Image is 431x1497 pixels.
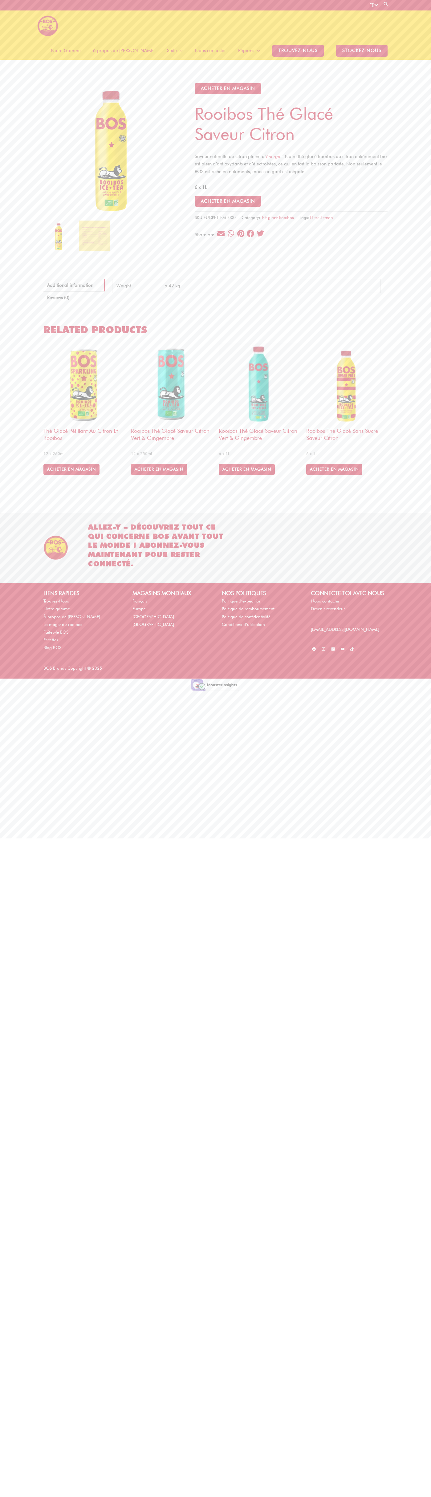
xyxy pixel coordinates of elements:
[131,464,187,475] a: BUY IN STORE
[132,622,174,627] a: [GEOGRAPHIC_DATA]
[336,45,388,57] span: stockez-nous
[300,214,333,221] span: Tags: ,
[132,597,209,628] nav: MAGASINS MONDIAUX
[222,614,270,619] a: Politique de confidentialité
[195,233,217,237] div: Share on:
[272,45,324,57] span: TROUVEZ-NOUS
[132,589,209,597] h2: MAGASINS MONDIAUX
[311,597,388,613] nav: Connecte-toi avec nous
[309,215,319,220] a: 1Litre
[43,424,125,448] h2: Thé glacé pétillant au citron et rooibos
[131,343,212,458] a: Rooibos thé glacé saveur citron vert & gingembre12 x 250ml
[88,522,229,569] h2: Allez-y – découvrez tout ce qui concerne BOS avant tout le monde ! Abonnez-vous maintenant pour r...
[43,614,100,619] a: À propos de [PERSON_NAME]
[306,343,388,424] img: Rooibos Thé Glacé sans sucre Saveur Citron
[43,78,181,216] img: Rooibos Thé Glacé Saveur Citron
[40,41,394,60] nav: Site Navigation
[204,215,236,220] span: EUCPETLEM1000
[266,41,330,60] a: TROUVEZ-NOUS
[43,343,125,458] a: Thé glacé pétillant au citron et rooibos12 x 250ml
[112,279,158,293] th: Weight
[43,645,61,650] a: Blog BOS
[43,279,105,291] a: Additional information
[132,614,174,619] a: [GEOGRAPHIC_DATA]
[87,41,161,60] a: à propos de [PERSON_NAME]
[43,630,68,635] a: Faites-le BOS
[238,41,254,60] span: Régions
[383,1,389,7] a: Search button
[43,535,68,560] img: BOS Ice Tea
[219,464,275,475] a: BUY IN STORE
[132,606,146,611] a: Europe
[195,214,236,221] span: SKU:
[246,229,255,238] div: Share on facebook
[222,589,299,597] h2: NOS POLITIQUES
[311,606,345,611] a: Devenir revendeur
[167,41,177,60] span: Suite
[191,679,240,691] img: Verified by MonsterInsights
[43,589,120,597] h2: LIENS RAPIDES
[131,343,212,424] img: EU_BOS_250ml_L&G
[195,153,388,176] p: Saveur naturelle de citron pleine d’ – Notre thé glacé Rooibos au citron entièrement bio est plei...
[189,41,232,60] a: Nous contacter
[158,279,381,293] td: 6.42 kg
[43,606,70,611] a: Notre gamme
[195,184,388,191] p: 6 x 1L
[195,103,388,144] h1: Rooibos Thé Glacé Saveur Citron
[217,229,225,238] div: Share on email
[306,424,388,448] h2: Rooibos Thé Glacé sans sucre Saveur Citron
[43,637,58,642] a: Recettes
[222,622,265,627] a: Conditions d’utilisation
[219,343,300,458] a: Rooibos thé glacé saveur citron vert & gingembre6 x 1L
[161,41,189,60] a: Suite
[330,41,394,60] a: stockez-nous
[51,41,81,60] span: Notre Gamme
[93,41,155,60] span: à propos de [PERSON_NAME]
[43,343,125,424] img: Thé glacé pétillant au citron et rooibos
[222,606,274,611] a: Politique de remboursement
[311,598,340,603] a: Nous contacter
[369,2,378,8] a: FR
[43,598,69,603] a: Trouvez-Nous
[227,229,235,238] div: Share on whatsapp
[43,597,120,651] nav: LIENS RAPIDES
[37,15,58,36] img: BOS logo finals-200px
[131,424,212,448] h2: Rooibos thé glacé saveur citron vert & gingembre
[112,279,381,293] table: Product Details
[195,196,261,207] button: ACHETER EN MAGASIN
[43,323,388,336] h2: Related products
[37,664,216,672] div: BOS Brands Copyright © 2025
[79,221,110,251] img: Rooibos Thé Glacé Saveur Citron - Image 2
[132,598,147,603] a: français
[43,464,100,475] a: BUY IN STORE
[219,451,300,456] span: 6 x 1L
[237,229,245,238] div: Share on pinterest
[43,451,125,456] span: 12 x 250ml
[306,464,362,475] a: BUY IN STORE
[306,451,388,456] span: 6 x 1L
[43,221,74,251] img: Rooibos Thé Glacé Saveur Citron
[260,215,294,220] a: Thé glacé Rooibos
[311,589,388,597] h2: Connecte-toi avec nous
[321,215,333,220] a: Lemon
[43,622,82,627] a: La magie du rooibos
[219,424,300,448] h2: Rooibos thé glacé saveur citron vert & gingembre
[306,343,388,458] a: Rooibos Thé Glacé sans sucre Saveur Citron6 x 1L
[222,598,262,603] a: Politique d’expédition
[131,451,212,456] span: 12 x 250ml
[266,154,281,159] a: énergie
[43,292,105,304] a: Reviews (0)
[311,627,379,632] a: [EMAIL_ADDRESS][DOMAIN_NAME]
[232,41,266,60] a: Régions
[219,343,300,424] img: Rooibos thé glacé saveur citron vert & gingembre
[222,597,299,628] nav: NOS POLITIQUES
[256,229,265,238] div: Share on twitter
[242,214,294,221] span: Category:
[195,83,261,94] button: ACHETER EN MAGASIN
[195,41,226,60] span: Nous contacter
[45,41,87,60] a: Notre Gamme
